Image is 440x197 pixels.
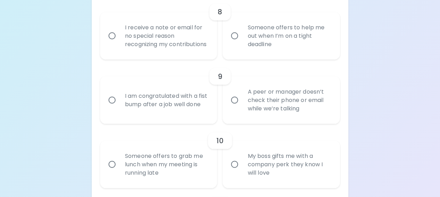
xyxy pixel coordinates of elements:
div: Someone offers to grab me lunch when my meeting is running late [119,143,214,185]
div: choice-group-check [100,59,340,124]
div: My boss gifts me with a company perk they know I will love [242,143,336,185]
div: Someone offers to help me out when I’m on a tight deadline [242,15,336,57]
div: A peer or manager doesn’t check their phone or email while we’re talking [242,79,336,121]
h6: 10 [216,135,223,146]
div: I receive a note or email for no special reason recognizing my contributions [119,15,214,57]
h6: 9 [218,71,222,82]
div: choice-group-check [100,124,340,188]
div: I am congratulated with a fist bump after a job well done [119,83,214,117]
h6: 8 [218,6,222,17]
